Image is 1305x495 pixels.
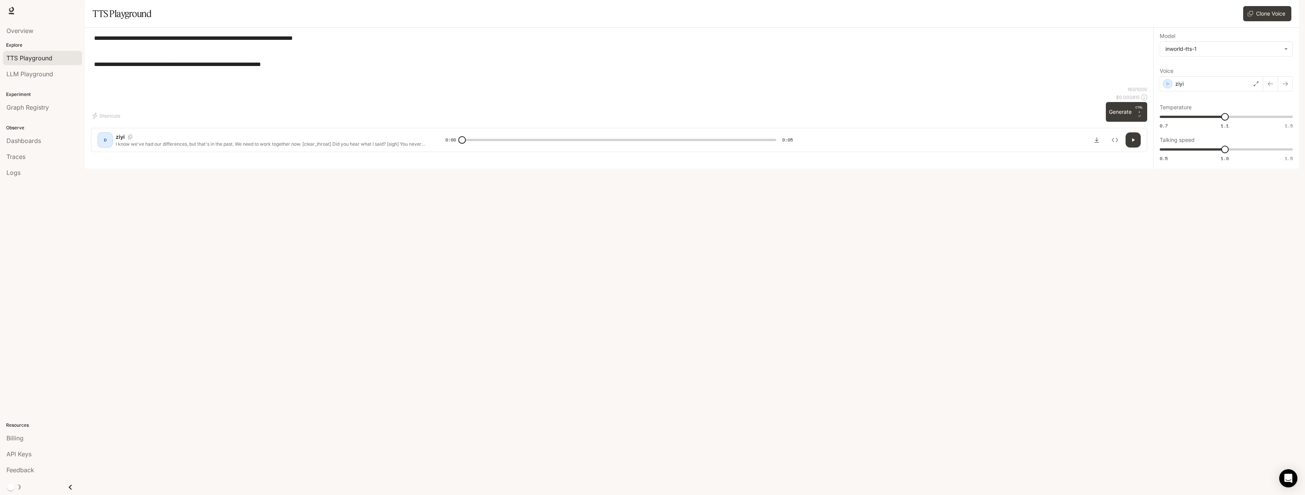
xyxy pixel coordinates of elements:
span: 1.5 [1285,123,1293,129]
span: 0.7 [1160,123,1168,129]
p: CTRL + [1135,105,1144,114]
span: 0:00 [445,136,456,144]
h1: TTS Playground [93,6,151,21]
div: D [99,134,111,146]
div: inworld-tts-1 [1160,42,1292,56]
p: Talking speed [1160,137,1195,143]
p: I know we've had our differences, but that's in the past. We need to work together now. [clear_th... [116,141,427,147]
button: Shortcuts [91,110,123,122]
p: Model [1160,33,1175,39]
p: ⏎ [1135,105,1144,119]
button: GenerateCTRL +⏎ [1106,102,1147,122]
div: Open Intercom Messenger [1279,469,1297,487]
span: 1.1 [1221,123,1229,129]
button: Download audio [1089,132,1104,148]
button: Copy Voice ID [125,135,135,139]
span: 1.5 [1285,155,1293,162]
p: 163 / 1000 [1127,86,1147,93]
span: 0.5 [1160,155,1168,162]
button: Inspect [1107,132,1123,148]
span: 0:05 [782,136,793,144]
p: ziyi [1175,80,1184,88]
p: Voice [1160,68,1173,74]
span: 1.0 [1221,155,1229,162]
button: Clone Voice [1243,6,1291,21]
p: ziyi [116,133,125,141]
div: inworld-tts-1 [1165,45,1280,53]
p: Temperature [1160,105,1192,110]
